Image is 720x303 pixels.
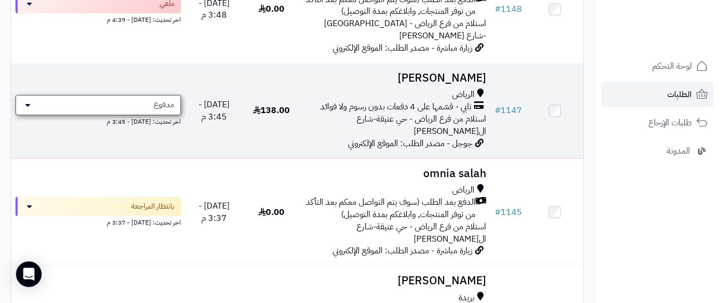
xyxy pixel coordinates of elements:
a: لوحة التحكم [602,53,714,79]
span: بانتظار المراجعة [131,201,175,212]
span: لوحة التحكم [652,59,692,74]
span: جوجل - مصدر الطلب: الموقع الإلكتروني [348,137,472,150]
div: اخر تحديث: [DATE] - 3:45 م [15,115,181,126]
span: المدونة [667,143,690,158]
div: اخر تحديث: [DATE] - 4:39 م [15,13,181,25]
img: logo-2.png [647,8,710,30]
a: #1147 [495,104,522,117]
h3: [PERSON_NAME] [304,72,486,84]
span: الرياض [452,184,474,196]
a: طلبات الإرجاع [602,110,714,135]
span: [DATE] - 3:45 م [199,98,230,123]
span: استلام من فرع الرياض - حي عتيقة-شارع ال[PERSON_NAME] [357,220,486,245]
span: # [495,3,501,15]
h3: [PERSON_NAME] [304,275,486,287]
span: استلام من فرع الرياض - [GEOGRAPHIC_DATA] -شارع [PERSON_NAME] [324,17,486,42]
span: 138.00 [253,104,290,117]
span: الرياض [452,89,474,101]
span: الطلبات [667,87,692,102]
a: الطلبات [602,82,714,107]
span: 0.00 [258,206,284,219]
h3: omnia salah [304,168,486,180]
span: [DATE] - 3:37 م [199,200,230,225]
span: 0.00 [258,3,284,15]
div: اخر تحديث: [DATE] - 3:37 م [15,216,181,227]
span: الدفع بعد الطلب (سوف يتم التواصل معكم بعد التأكد من توفر المنتجات, وابلاغكم بمدة التوصيل) [304,196,476,221]
span: زيارة مباشرة - مصدر الطلب: الموقع الإلكتروني [333,42,472,54]
span: # [495,206,501,219]
span: مدفوع [154,100,174,110]
div: Open Intercom Messenger [16,261,42,287]
a: المدونة [602,138,714,164]
span: زيارة مباشرة - مصدر الطلب: الموقع الإلكتروني [333,244,472,257]
span: # [495,104,501,117]
span: طلبات الإرجاع [648,115,692,130]
span: تابي - قسّمها على 4 دفعات بدون رسوم ولا فوائد [320,101,471,113]
span: استلام من فرع الرياض - حي عتيقة-شارع ال[PERSON_NAME] [357,113,486,138]
a: #1145 [495,206,522,219]
a: #1148 [495,3,522,15]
